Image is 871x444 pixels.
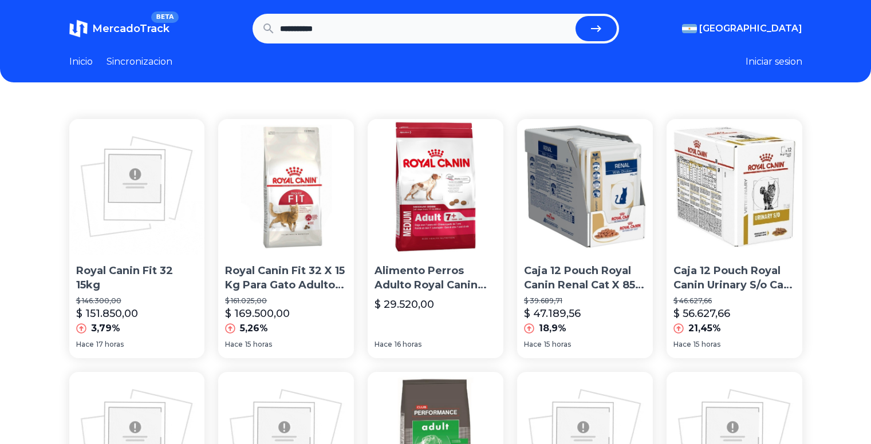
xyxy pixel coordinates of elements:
span: 16 horas [395,340,421,349]
p: Caja 12 Pouch Royal Canin Renal Cat X 85g Pet Shop Envios [524,264,646,292]
p: $ 46.627,66 [673,296,795,306]
span: MercadoTrack [92,22,170,35]
button: Iniciar sesion [746,55,802,69]
a: Sincronizacion [107,55,172,69]
img: Caja 12 Pouch Royal Canin Renal Cat X 85g Pet Shop Envios [517,119,653,255]
p: Royal Canin Fit 32 X 15 Kg Para Gato Adulto Envio Caba [225,264,347,292]
img: Caja 12 Pouch Royal Canin Urinary S/o Cat X 85g Petshop Caba [667,119,802,255]
span: [GEOGRAPHIC_DATA] [699,22,802,35]
p: $ 29.520,00 [375,296,434,312]
a: Inicio [69,55,93,69]
p: $ 47.189,56 [524,306,581,322]
p: 21,45% [688,322,721,335]
a: Alimento Perros Adulto Royal Canin Medium Adult +7 3kgAlimento Perros Adulto Royal Canin Medium A... [368,119,503,358]
p: 3,79% [91,322,120,335]
p: $ 151.850,00 [76,306,138,322]
span: 17 horas [96,340,124,349]
p: $ 56.627,66 [673,306,730,322]
a: Caja 12 Pouch Royal Canin Renal Cat X 85g Pet Shop EnviosCaja 12 Pouch Royal Canin Renal Cat X 85... [517,119,653,358]
img: Royal Canin Fit 32 15kg [69,119,205,255]
a: Royal Canin Fit 32 15kgRoyal Canin Fit 32 15kg$ 146.300,00$ 151.850,003,79%Hace17 horas [69,119,205,358]
span: Hace [524,340,542,349]
p: 18,9% [539,322,566,335]
span: 15 horas [693,340,720,349]
span: Hace [375,340,392,349]
span: 15 horas [544,340,571,349]
img: Royal Canin Fit 32 X 15 Kg Para Gato Adulto Envio Caba [218,119,354,255]
a: Caja 12 Pouch Royal Canin Urinary S/o Cat X 85g Petshop CabaCaja 12 Pouch Royal Canin Urinary S/o... [667,119,802,358]
a: Royal Canin Fit 32 X 15 Kg Para Gato Adulto Envio CabaRoyal Canin Fit 32 X 15 Kg Para Gato Adulto... [218,119,354,358]
button: [GEOGRAPHIC_DATA] [682,22,802,35]
span: 15 horas [245,340,272,349]
span: Hace [76,340,94,349]
img: Argentina [682,24,697,33]
p: Royal Canin Fit 32 15kg [76,264,198,292]
p: Alimento Perros Adulto Royal Canin Medium Adult +7 3kg [375,264,496,292]
p: $ 146.300,00 [76,296,198,306]
span: Hace [673,340,691,349]
p: $ 39.689,71 [524,296,646,306]
p: Caja 12 Pouch Royal Canin Urinary S/o Cat X 85g Petshop Caba [673,264,795,292]
img: Alimento Perros Adulto Royal Canin Medium Adult +7 3kg [368,119,503,255]
p: 5,26% [240,322,268,335]
span: Hace [225,340,243,349]
img: MercadoTrack [69,19,88,38]
p: $ 161.025,00 [225,296,347,306]
p: $ 169.500,00 [225,306,290,322]
span: BETA [151,11,178,23]
a: MercadoTrackBETA [69,19,170,38]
